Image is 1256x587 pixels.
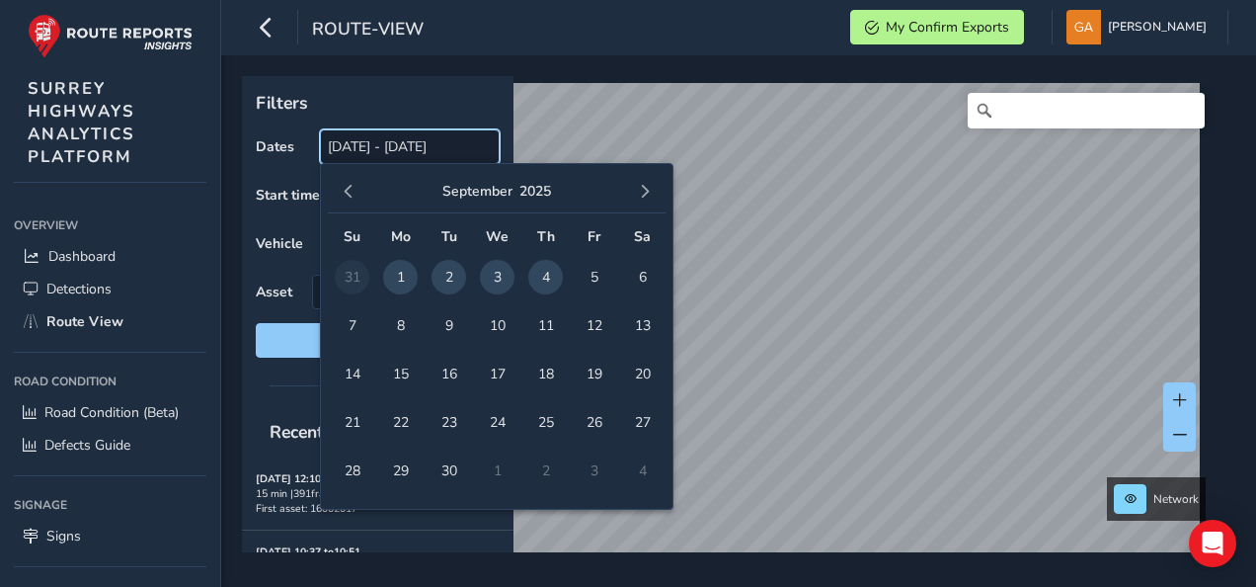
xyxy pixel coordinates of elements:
span: Recent trips [256,406,380,458]
span: 5 [577,260,611,294]
span: 23 [432,405,466,440]
span: 14 [335,357,369,391]
p: Filters [256,90,500,116]
div: Overview [14,210,206,240]
span: Th [537,227,555,246]
span: 12 [577,308,611,343]
span: First asset: 16002017 [256,501,357,516]
span: [PERSON_NAME] [1108,10,1207,44]
span: 18 [528,357,563,391]
span: 9 [432,308,466,343]
span: 29 [383,454,418,488]
span: Signs [46,527,81,545]
span: 1 [383,260,418,294]
span: 11 [528,308,563,343]
span: 30 [432,454,466,488]
label: Asset [256,283,292,301]
span: 3 [480,260,514,294]
span: Detections [46,280,112,298]
span: 15 [383,357,418,391]
a: Signs [14,520,206,552]
span: 25 [528,405,563,440]
span: 8 [383,308,418,343]
span: My Confirm Exports [886,18,1009,37]
a: Route View [14,305,206,338]
button: 2025 [519,182,551,201]
span: 2 [432,260,466,294]
span: 13 [625,308,660,343]
span: 24 [480,405,514,440]
img: rr logo [28,14,193,58]
span: 17 [480,357,514,391]
span: Su [344,227,360,246]
span: Sa [634,227,651,246]
div: Road Condition [14,367,206,396]
div: Open Intercom Messenger [1189,520,1236,567]
span: 28 [335,454,369,488]
strong: [DATE] 10:37 to 10:51 [256,545,360,559]
span: 10 [480,308,514,343]
div: Signage [14,490,206,520]
label: Start time [256,186,320,205]
span: Mo [391,227,411,246]
label: Dates [256,137,294,156]
span: 16 [432,357,466,391]
img: diamond-layout [1066,10,1101,44]
a: Defects Guide [14,429,206,461]
span: SURREY HIGHWAYS ANALYTICS PLATFORM [28,77,135,168]
span: 22 [383,405,418,440]
span: Network [1153,491,1199,507]
span: 26 [577,405,611,440]
span: 4 [528,260,563,294]
span: 27 [625,405,660,440]
button: [PERSON_NAME] [1066,10,1214,44]
button: My Confirm Exports [850,10,1024,44]
span: 7 [335,308,369,343]
span: 20 [625,357,660,391]
span: 6 [625,260,660,294]
span: Fr [588,227,600,246]
a: Road Condition (Beta) [14,396,206,429]
a: Dashboard [14,240,206,273]
span: Tu [441,227,457,246]
input: Search [968,93,1205,128]
span: Dashboard [48,247,116,266]
span: 21 [335,405,369,440]
div: 15 min | 391 frames | LG20XYP [256,486,500,501]
span: We [486,227,509,246]
canvas: Map [249,83,1200,575]
button: September [442,182,512,201]
span: route-view [312,17,424,44]
strong: [DATE] 12:10 to 12:24 [256,471,360,486]
span: Select an asset code [313,276,466,308]
button: Reset filters [256,323,500,358]
span: 19 [577,357,611,391]
label: Vehicle [256,234,303,253]
span: Defects Guide [44,436,130,455]
a: Detections [14,273,206,305]
span: Road Condition (Beta) [44,403,179,422]
span: Route View [46,312,123,331]
span: Reset filters [271,331,485,350]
